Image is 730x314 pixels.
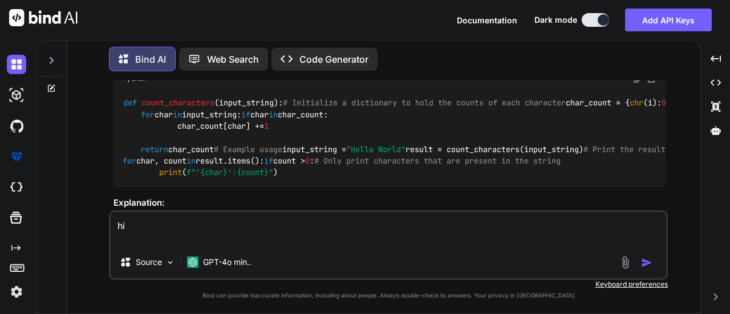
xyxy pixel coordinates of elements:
[630,98,643,108] span: chr
[219,98,274,108] span: input_string
[619,256,632,269] img: attachment
[283,98,566,108] span: # Initialize a dictionary to hold the counts of each character
[186,156,196,166] span: in
[159,168,182,178] span: print
[314,156,561,166] span: # Only print characters that are present in the string
[299,52,368,66] p: Code Generator
[457,14,517,26] button: Documentation
[203,256,252,268] p: GPT-4o min..
[237,168,269,178] span: {count}
[346,144,405,154] span: "Hello World"
[264,156,273,166] span: if
[207,52,259,66] p: Web Search
[165,258,175,267] img: Pick Models
[200,168,228,178] span: {char}
[109,291,668,300] p: Bind can provide inaccurate information, including about people. Always double-check its answers....
[241,109,250,120] span: if
[583,144,670,154] span: # Print the results
[7,55,26,74] img: darkChat
[113,197,666,210] h3: Explanation:
[123,156,136,166] span: for
[173,109,182,120] span: in
[7,85,26,105] img: darkAi-studio
[457,15,517,25] span: Documentation
[305,156,310,166] span: 0
[109,280,668,289] p: Keyboard preferences
[123,98,137,108] span: def
[625,9,712,31] button: Add API Keys
[186,168,273,178] span: f"' ': "
[214,144,282,154] span: # Example usage
[662,98,666,108] span: 0
[7,178,26,197] img: cloudideIcon
[136,256,162,268] p: Source
[141,144,168,154] span: return
[641,257,652,268] img: icon
[135,52,166,66] p: Bind AI
[269,109,278,120] span: in
[7,282,26,301] img: settings
[534,14,577,26] span: Dark mode
[264,121,269,131] span: 1
[111,212,666,246] textarea: hi
[141,98,214,108] span: count_characters
[9,9,78,26] img: Bind AI
[187,256,198,268] img: GPT-4o mini
[7,116,26,136] img: githubDark
[141,109,155,120] span: for
[7,147,26,166] img: premium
